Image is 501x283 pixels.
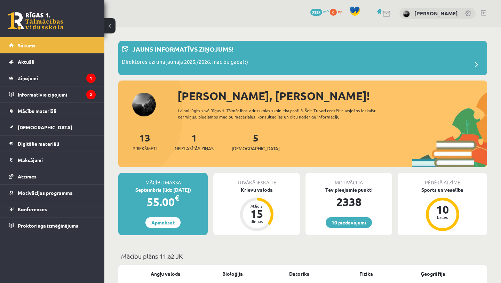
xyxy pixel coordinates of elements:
span: 2338 [310,9,322,16]
i: 1 [86,74,96,83]
div: Krievu valoda [213,186,300,193]
div: Tev pieejamie punkti [305,186,392,193]
a: Digitālie materiāli [9,136,96,152]
div: 55.00 [118,193,208,210]
a: Sākums [9,37,96,53]
div: Mācību maksa [118,173,208,186]
div: Sports un veselība [398,186,487,193]
span: Mācību materiāli [18,108,56,114]
a: Krievu valoda Atlicis 15 dienas [213,186,300,232]
span: [DEMOGRAPHIC_DATA] [18,124,72,130]
span: xp [338,9,342,14]
p: Direktores uzruna jaunajā 2025./2026. mācību gadā! :) [122,58,248,68]
a: Aktuāli [9,54,96,70]
span: mP [323,9,329,14]
span: € [175,193,179,203]
a: Apmaksāt [145,217,181,228]
span: Sākums [18,42,35,48]
span: Priekšmeti [133,145,157,152]
div: 2338 [305,193,392,210]
div: Atlicis [246,204,267,208]
a: 13Priekšmeti [133,131,157,152]
a: Ģeogrāfija [421,270,445,277]
span: Aktuāli [18,59,34,65]
a: [DEMOGRAPHIC_DATA] [9,119,96,135]
a: 2338 mP [310,9,329,14]
span: Digitālie materiāli [18,140,59,147]
a: Motivācijas programma [9,185,96,201]
legend: Maksājumi [18,152,96,168]
div: Pēdējā atzīme [398,173,487,186]
a: Informatīvie ziņojumi2 [9,86,96,102]
a: Proktoringa izmēģinājums [9,217,96,234]
a: Fizika [359,270,373,277]
div: Septembris (līdz [DATE]) [118,186,208,193]
div: 10 [432,204,453,215]
a: Angļu valoda [151,270,181,277]
a: 0 xp [330,9,346,14]
div: balles [432,215,453,219]
span: Neizlasītās ziņas [175,145,214,152]
span: Atzīmes [18,173,37,179]
a: Ziņojumi1 [9,70,96,86]
a: [PERSON_NAME] [414,10,458,17]
span: [DEMOGRAPHIC_DATA] [232,145,280,152]
a: Datorika [289,270,310,277]
a: 5[DEMOGRAPHIC_DATA] [232,131,280,152]
a: Rīgas 1. Tālmācības vidusskola [8,12,63,30]
span: Proktoringa izmēģinājums [18,222,78,229]
span: Konferences [18,206,47,212]
p: Mācību plāns 11.a2 JK [121,251,484,261]
a: Jauns informatīvs ziņojums! Direktores uzruna jaunajā 2025./2026. mācību gadā! :) [122,44,484,72]
div: 15 [246,208,267,219]
p: Jauns informatīvs ziņojums! [132,44,233,54]
div: Tuvākā ieskaite [213,173,300,186]
a: 1Neizlasītās ziņas [175,131,214,152]
legend: Informatīvie ziņojumi [18,86,96,102]
div: [PERSON_NAME], [PERSON_NAME]! [177,87,487,104]
img: Daniela Ņeupokojeva [403,10,410,17]
span: Motivācijas programma [18,190,73,196]
a: Mācību materiāli [9,103,96,119]
a: 10 piedāvājumi [326,217,372,228]
legend: Ziņojumi [18,70,96,86]
a: Konferences [9,201,96,217]
a: Sports un veselība 10 balles [398,186,487,232]
a: Maksājumi [9,152,96,168]
div: Motivācija [305,173,392,186]
div: dienas [246,219,267,223]
span: 0 [330,9,337,16]
i: 2 [86,90,96,99]
a: Bioloģija [222,270,243,277]
a: Atzīmes [9,168,96,184]
div: Laipni lūgts savā Rīgas 1. Tālmācības vidusskolas skolnieka profilā. Šeit Tu vari redzēt tuvojošo... [178,107,399,120]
